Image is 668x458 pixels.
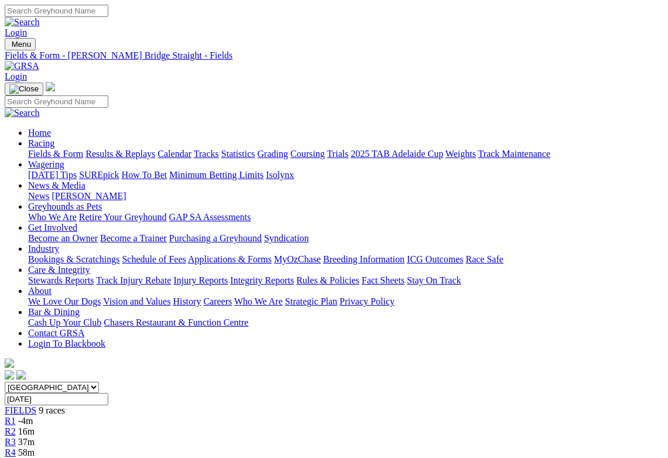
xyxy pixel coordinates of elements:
a: Get Involved [28,223,77,233]
a: GAP SA Assessments [169,212,251,222]
a: News [28,191,49,201]
a: FIELDS [5,405,36,415]
a: Login [5,28,27,37]
div: Industry [28,254,663,265]
a: Syndication [264,233,309,243]
a: Login [5,71,27,81]
a: 2025 TAB Adelaide Cup [351,149,443,159]
input: Search [5,5,108,17]
a: Isolynx [266,170,294,180]
img: Close [9,84,39,94]
span: 9 races [39,405,65,415]
img: facebook.svg [5,370,14,380]
div: Greyhounds as Pets [28,212,663,223]
a: Applications & Forms [188,254,272,264]
a: Fields & Form - [PERSON_NAME] Bridge Straight - Fields [5,50,663,61]
a: Coursing [290,149,325,159]
a: Statistics [221,149,255,159]
img: logo-grsa-white.png [5,358,14,368]
a: Industry [28,244,59,254]
div: News & Media [28,191,663,201]
button: Toggle navigation [5,83,43,95]
a: [DATE] Tips [28,170,77,180]
div: Get Involved [28,233,663,244]
a: R4 [5,447,16,457]
a: Trials [327,149,348,159]
span: 58m [18,447,35,457]
a: MyOzChase [274,254,321,264]
a: Calendar [157,149,191,159]
a: R2 [5,426,16,436]
a: Results & Replays [85,149,155,159]
a: Who We Are [28,212,77,222]
a: Fact Sheets [362,275,405,285]
a: Injury Reports [173,275,228,285]
a: Greyhounds as Pets [28,201,102,211]
a: ICG Outcomes [407,254,463,264]
a: R1 [5,416,16,426]
a: R3 [5,437,16,447]
a: Schedule of Fees [122,254,186,264]
a: Purchasing a Greyhound [169,233,262,243]
img: Search [5,17,40,28]
div: Racing [28,149,663,159]
a: We Love Our Dogs [28,296,101,306]
a: Stewards Reports [28,275,94,285]
a: Fields & Form [28,149,83,159]
span: Menu [12,40,31,49]
a: About [28,286,52,296]
a: Minimum Betting Limits [169,170,263,180]
input: Search [5,95,108,108]
a: Retire Your Greyhound [79,212,167,222]
div: Bar & Dining [28,317,663,328]
div: Wagering [28,170,663,180]
a: Become an Owner [28,233,98,243]
div: About [28,296,663,307]
a: Grading [258,149,288,159]
a: Home [28,128,51,138]
a: Tracks [194,149,219,159]
a: Chasers Restaurant & Function Centre [104,317,248,327]
a: Wagering [28,159,64,169]
img: GRSA [5,61,39,71]
a: Careers [203,296,232,306]
img: logo-grsa-white.png [46,82,55,91]
a: Become a Trainer [100,233,167,243]
a: History [173,296,201,306]
a: How To Bet [122,170,167,180]
img: twitter.svg [16,370,26,380]
img: Search [5,108,40,118]
a: Login To Blackbook [28,339,105,348]
input: Select date [5,393,108,405]
a: Contact GRSA [28,328,84,338]
a: Privacy Policy [340,296,395,306]
a: Breeding Information [323,254,405,264]
span: 16m [18,426,35,436]
a: Vision and Values [103,296,170,306]
a: Bar & Dining [28,307,80,317]
a: Who We Are [234,296,283,306]
span: -4m [18,416,33,426]
a: SUREpick [79,170,119,180]
a: Care & Integrity [28,265,90,275]
button: Toggle navigation [5,38,36,50]
a: News & Media [28,180,85,190]
a: [PERSON_NAME] [52,191,126,201]
a: Weights [446,149,476,159]
a: Stay On Track [407,275,461,285]
a: Strategic Plan [285,296,337,306]
a: Bookings & Scratchings [28,254,119,264]
a: Cash Up Your Club [28,317,101,327]
a: Racing [28,138,54,148]
a: Track Maintenance [478,149,550,159]
div: Care & Integrity [28,275,663,286]
a: Integrity Reports [230,275,294,285]
a: Track Injury Rebate [96,275,171,285]
a: Race Safe [465,254,503,264]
